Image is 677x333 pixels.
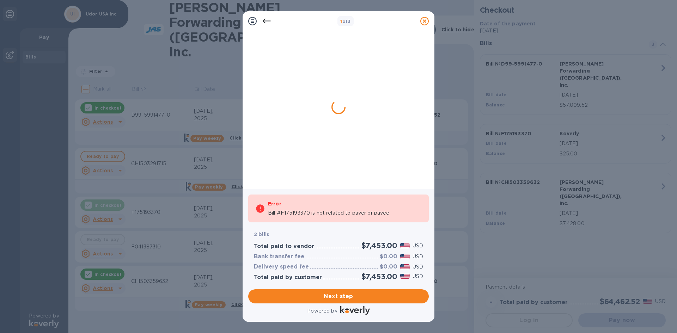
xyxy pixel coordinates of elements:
p: USD [413,242,423,249]
h3: Bank transfer fee [254,253,304,260]
img: USD [400,243,410,248]
img: USD [400,274,410,279]
p: USD [413,273,423,280]
p: USD [413,263,423,271]
h3: $0.00 [380,253,397,260]
span: 1 [340,19,342,24]
span: Next step [254,292,423,301]
h2: $7,453.00 [361,272,397,281]
h2: $7,453.00 [361,241,397,250]
h3: Total paid to vendor [254,243,314,250]
img: Logo [340,306,370,315]
b: 2 bills [254,232,269,237]
img: USD [400,254,410,259]
p: USD [413,253,423,260]
h3: Total paid by customer [254,274,322,281]
p: Powered by [307,307,337,315]
p: Bill #F175193370 is not related to payer or payee [268,209,389,217]
button: Next step [248,289,429,303]
img: USD [400,264,410,269]
h3: $0.00 [380,264,397,270]
h3: Delivery speed fee [254,264,309,270]
b: of 3 [340,19,351,24]
b: Error [268,201,281,206]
